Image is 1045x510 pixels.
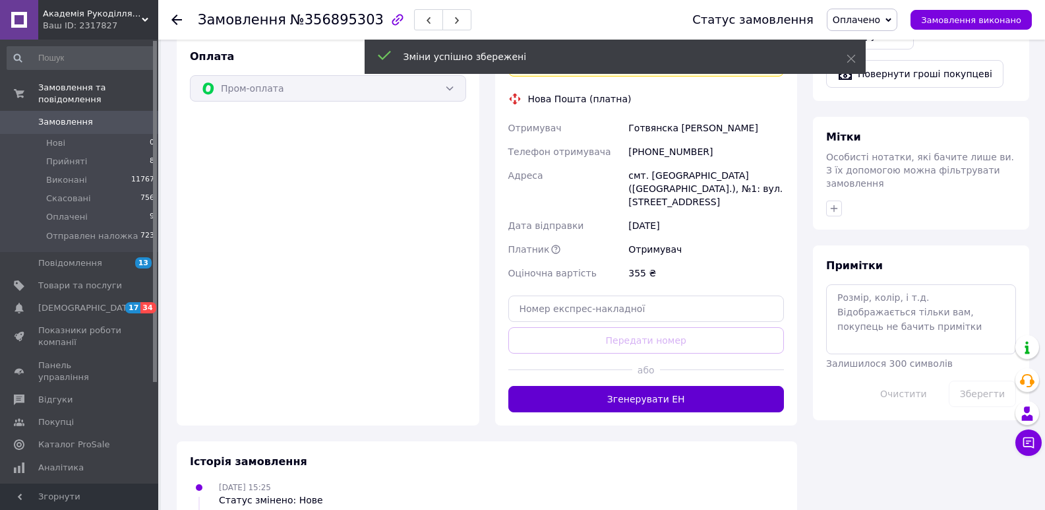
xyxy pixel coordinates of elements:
span: Особисті нотатки, які бачите лише ви. З їх допомогою можна фільтрувати замовлення [826,152,1014,189]
button: Згенерувати ЕН [508,386,785,412]
span: Адреса [508,170,543,181]
button: Чат з покупцем [1015,430,1042,456]
span: Примітки [826,259,883,272]
div: Отримувач [626,238,787,261]
span: Замовлення [38,116,93,128]
span: Нові [46,137,65,149]
div: Статус замовлення [692,13,814,26]
div: Статус змінено: Нове [219,494,323,507]
span: Каталог ProSale [38,439,109,451]
button: Повернути гроші покупцеві [826,60,1003,88]
span: Замовлення та повідомлення [38,82,158,106]
span: або [632,364,660,377]
span: Скасовані [46,193,91,205]
span: Оплата [190,50,234,63]
span: Отримувач [508,123,562,133]
div: Ваш ID: 2317827 [43,20,158,32]
span: Історія замовлення [190,455,307,468]
span: Товари та послуги [38,280,122,292]
span: 0 [150,137,154,149]
span: Замовлення виконано [921,15,1021,25]
span: 11767 [131,174,154,186]
span: 9 [150,211,154,223]
span: Покупці [38,416,74,428]
span: Виконані [46,174,87,186]
span: Панель управління [38,360,122,383]
span: 756 [140,193,154,205]
span: Мітки [826,131,861,143]
span: Показники роботи компанії [38,325,122,348]
span: 13 [135,257,152,269]
input: Номер експрес-накладної [508,296,785,322]
span: Оплачені [46,211,88,223]
div: [DATE] [626,214,787,238]
span: Академія Рукоділля Київ [43,8,142,20]
div: Зміни успішно збережені [403,50,814,63]
span: [DATE] 15:25 [219,483,271,492]
span: 723 [140,230,154,242]
input: Пошук [7,46,156,70]
div: смт. [GEOGRAPHIC_DATA] ([GEOGRAPHIC_DATA].), №1: вул. [STREET_ADDRESS] [626,164,787,214]
span: [DEMOGRAPHIC_DATA] [38,302,136,314]
span: Залишилося 300 символів [826,358,953,369]
span: №356895303 [290,12,384,28]
span: Оплачено [833,15,880,25]
span: Відгуки [38,394,73,406]
span: 8 [150,156,154,168]
span: Прийняті [46,156,87,168]
span: Оціночна вартість [508,268,597,278]
div: [PHONE_NUMBER] [626,140,787,164]
span: Замовлення [198,12,286,28]
div: Готвянска [PERSON_NAME] [626,116,787,140]
span: Повідомлення [38,257,102,269]
span: Аналітика [38,462,84,474]
span: Телефон отримувача [508,146,611,157]
span: Платник [508,244,550,255]
span: Отправлен наложка [46,230,138,242]
div: Нова Пошта (платна) [525,92,635,106]
span: 34 [140,302,156,313]
div: Повернутися назад [171,13,182,26]
span: Дата відправки [508,220,584,231]
div: 355 ₴ [626,261,787,285]
span: 17 [125,302,140,313]
button: Замовлення виконано [911,10,1032,30]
